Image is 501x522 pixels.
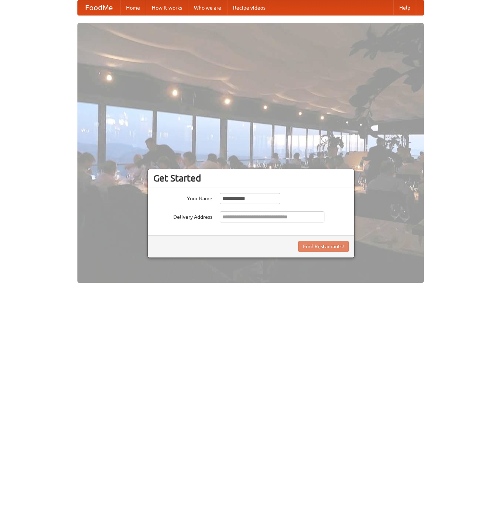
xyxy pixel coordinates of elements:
[153,193,212,202] label: Your Name
[393,0,416,15] a: Help
[153,211,212,221] label: Delivery Address
[146,0,188,15] a: How it works
[78,0,120,15] a: FoodMe
[120,0,146,15] a: Home
[188,0,227,15] a: Who we are
[298,241,349,252] button: Find Restaurants!
[227,0,271,15] a: Recipe videos
[153,173,349,184] h3: Get Started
